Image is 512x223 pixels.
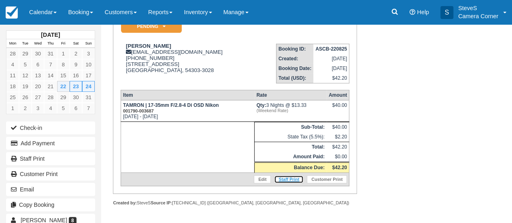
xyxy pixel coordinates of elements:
a: 28 [44,92,57,103]
a: 7 [44,59,57,70]
strong: Created by: [113,200,137,205]
button: Check-in [6,121,95,134]
th: Fri [57,39,70,48]
strong: Source IP: [151,200,172,205]
div: S [440,6,453,19]
a: 6 [32,59,44,70]
a: Edit [254,175,271,183]
a: Customer Print [6,168,95,181]
i: Help [410,9,415,15]
th: Tue [19,39,32,48]
th: Booking ID: [276,44,313,54]
a: 23 [70,81,82,92]
td: $0.00 [327,152,349,162]
a: 5 [19,59,32,70]
a: 17 [82,70,95,81]
a: Pending [121,19,179,34]
th: Wed [32,39,44,48]
a: 1 [57,48,70,59]
td: 3 Nights @ $13.33 [254,100,326,122]
button: Copy Booking [6,198,95,211]
a: 15 [57,70,70,81]
td: $42.20 [327,142,349,152]
a: 2 [19,103,32,114]
p: Camera Corner [458,12,498,20]
th: Amount [327,90,349,100]
td: [DATE] [313,64,349,73]
td: $2.20 [327,132,349,142]
a: 29 [57,92,70,103]
a: 29 [19,48,32,59]
strong: [DATE] [41,32,60,38]
td: $40.00 [327,122,349,132]
a: 12 [19,70,32,81]
a: 31 [82,92,95,103]
a: 16 [70,70,82,81]
button: Email [6,183,95,196]
th: Created: [276,54,313,64]
a: 4 [44,103,57,114]
a: 11 [6,70,19,81]
a: 19 [19,81,32,92]
a: 7 [82,103,95,114]
a: 30 [70,92,82,103]
a: 30 [32,48,44,59]
a: 25 [6,92,19,103]
em: Pending [121,19,182,33]
th: Sub-Total: [254,122,326,132]
th: Total: [254,142,326,152]
a: Staff Print [274,175,304,183]
a: 31 [44,48,57,59]
small: 001790-003687 [123,108,154,113]
td: $42.20 [313,73,349,83]
a: 3 [32,103,44,114]
div: [EMAIL_ADDRESS][DOMAIN_NAME] [PHONE_NUMBER] [STREET_ADDRESS] [GEOGRAPHIC_DATA], 54303-3028 [121,43,257,83]
strong: ASCB-220825 [315,46,347,52]
a: 18 [6,81,19,92]
a: 21 [44,81,57,92]
th: Sun [82,39,95,48]
a: 1 [6,103,19,114]
strong: Qty [256,102,266,108]
a: 8 [57,59,70,70]
a: 9 [70,59,82,70]
th: Total (USD): [276,73,313,83]
th: Booking Date: [276,64,313,73]
strong: [PERSON_NAME] [126,43,171,49]
a: 24 [82,81,95,92]
img: checkfront-main-nav-mini-logo.png [6,6,18,19]
td: [DATE] - [DATE] [121,100,254,122]
a: 27 [32,92,44,103]
p: SteveS [458,4,498,12]
div: $40.00 [329,102,347,115]
th: Amount Paid: [254,152,326,162]
strong: $42.20 [332,165,347,170]
a: 10 [82,59,95,70]
span: Help [417,9,429,15]
a: 14 [44,70,57,81]
th: Thu [44,39,57,48]
th: Sat [70,39,82,48]
th: Item [121,90,254,100]
a: 28 [6,48,19,59]
em: (Weekend Rate) [256,108,324,113]
button: Add Payment [6,137,95,150]
th: Rate [254,90,326,100]
strong: TAMRON | 17-35mm F/2.8-4 Di OSD Nikon [123,102,219,114]
td: [DATE] [313,54,349,64]
a: Staff Print [6,152,95,165]
a: 26 [19,92,32,103]
a: 3 [82,48,95,59]
th: Balance Due: [254,162,326,173]
a: 5 [57,103,70,114]
td: State Tax (5.5%): [254,132,326,142]
a: 2 [70,48,82,59]
a: 6 [70,103,82,114]
th: Mon [6,39,19,48]
a: 20 [32,81,44,92]
a: 4 [6,59,19,70]
a: 22 [57,81,70,92]
a: 13 [32,70,44,81]
div: SteveS [TECHNICAL_ID] ([GEOGRAPHIC_DATA], [GEOGRAPHIC_DATA], [GEOGRAPHIC_DATA]) [113,200,357,206]
a: Customer Print [307,175,347,183]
